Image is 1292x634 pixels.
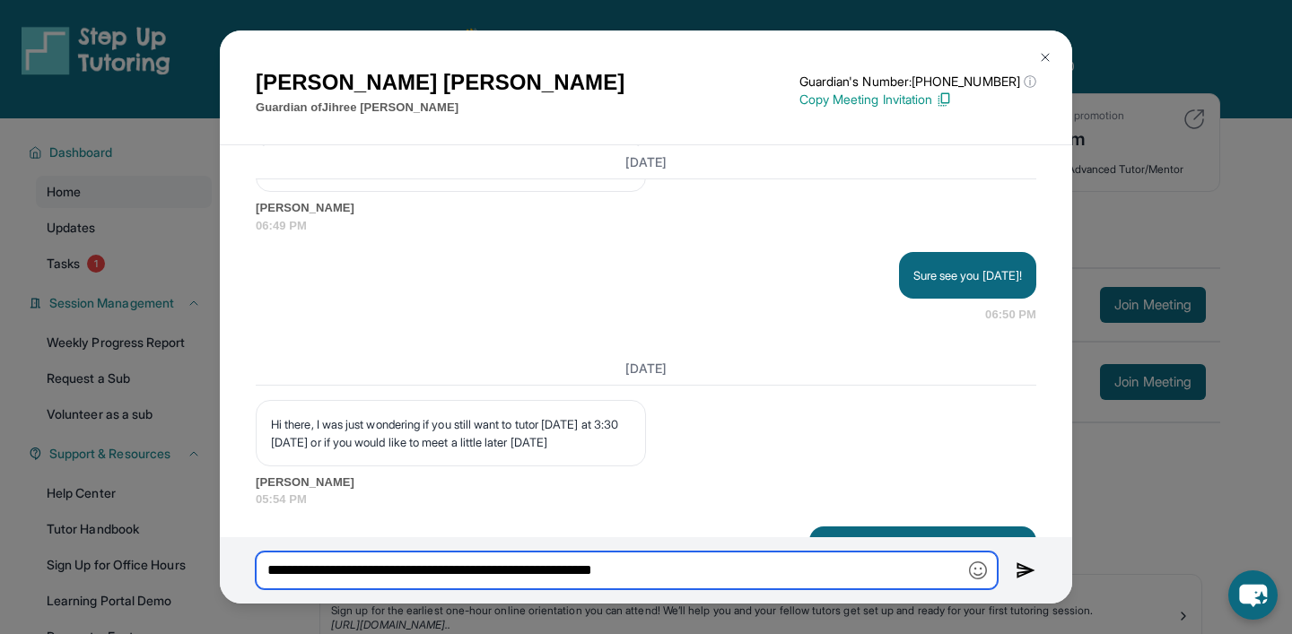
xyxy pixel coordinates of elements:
[936,91,952,108] img: Copy Icon
[256,199,1036,217] span: [PERSON_NAME]
[1016,560,1036,581] img: Send icon
[256,473,1036,491] span: [PERSON_NAME]
[799,73,1036,91] p: Guardian's Number: [PHONE_NUMBER]
[1024,73,1036,91] span: ⓘ
[913,266,1022,284] p: Sure see you [DATE]!
[256,99,624,117] p: Guardian of Jihree [PERSON_NAME]
[256,360,1036,378] h3: [DATE]
[256,217,1036,235] span: 06:49 PM
[985,306,1036,324] span: 06:50 PM
[256,491,1036,508] span: 05:54 PM
[1228,570,1278,620] button: chat-button
[256,66,624,99] h1: [PERSON_NAME] [PERSON_NAME]
[271,415,631,451] p: Hi there, I was just wondering if you still want to tutor [DATE] at 3:30 [DATE] or if you would l...
[1038,50,1052,65] img: Close Icon
[969,561,987,579] img: Emoji
[256,152,1036,170] h3: [DATE]
[799,91,1036,109] p: Copy Meeting Invitation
